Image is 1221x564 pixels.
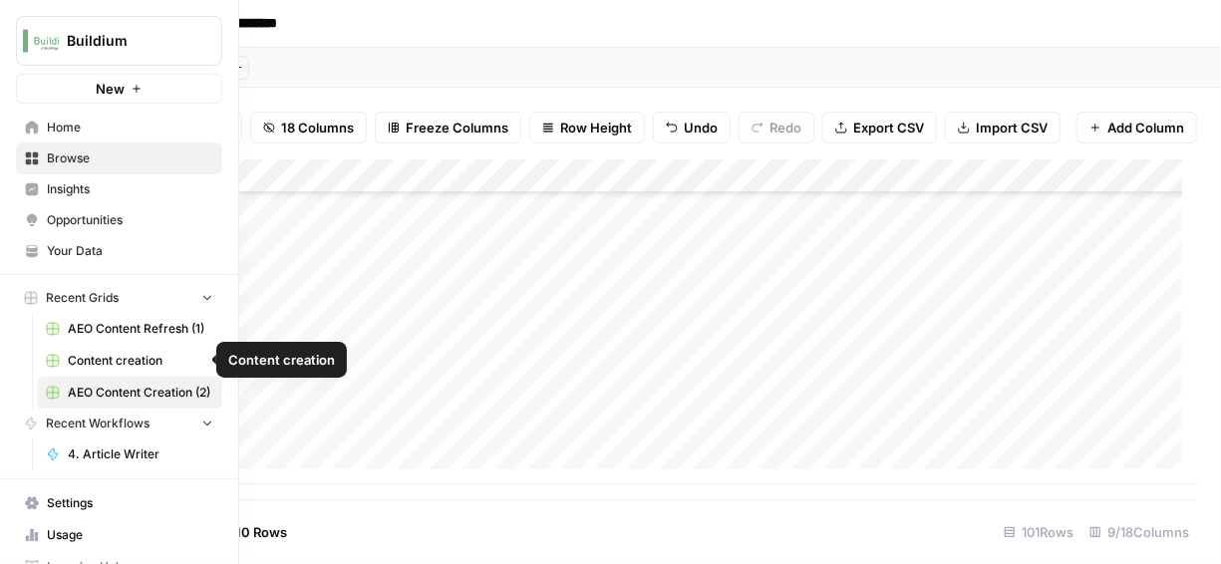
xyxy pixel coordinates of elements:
[1076,112,1197,143] button: Add Column
[68,352,213,370] span: Content creation
[68,384,213,402] span: AEO Content Creation (2)
[945,112,1061,143] button: Import CSV
[47,119,213,137] span: Home
[16,112,222,143] a: Home
[16,487,222,519] a: Settings
[16,204,222,236] a: Opportunities
[47,211,213,229] span: Opportunities
[529,112,645,143] button: Row Height
[250,112,367,143] button: 18 Columns
[68,445,213,463] span: 4. Article Writer
[46,289,119,307] span: Recent Grids
[16,74,222,104] button: New
[560,118,632,138] span: Row Height
[406,118,508,138] span: Freeze Columns
[853,118,924,138] span: Export CSV
[47,526,213,544] span: Usage
[47,494,213,512] span: Settings
[207,522,287,542] span: Add 10 Rows
[1081,516,1197,548] div: 9/18 Columns
[281,118,354,138] span: 18 Columns
[684,118,718,138] span: Undo
[23,23,59,59] img: Buildium Logo
[37,345,222,377] a: Content creation
[37,438,222,470] a: 4. Article Writer
[653,112,731,143] button: Undo
[46,415,150,432] span: Recent Workflows
[16,283,222,313] button: Recent Grids
[1107,118,1184,138] span: Add Column
[16,16,222,66] button: Workspace: Buildium
[822,112,937,143] button: Export CSV
[16,519,222,551] a: Usage
[739,112,814,143] button: Redo
[769,118,801,138] span: Redo
[375,112,521,143] button: Freeze Columns
[16,235,222,267] a: Your Data
[996,516,1081,548] div: 101 Rows
[47,242,213,260] span: Your Data
[16,173,222,205] a: Insights
[37,377,222,409] a: AEO Content Creation (2)
[96,79,125,99] span: New
[16,142,222,174] a: Browse
[47,149,213,167] span: Browse
[68,320,213,338] span: AEO Content Refresh (1)
[16,409,222,438] button: Recent Workflows
[47,180,213,198] span: Insights
[976,118,1048,138] span: Import CSV
[228,350,335,370] div: Content creation
[37,313,222,345] a: AEO Content Refresh (1)
[67,31,187,51] span: Buildium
